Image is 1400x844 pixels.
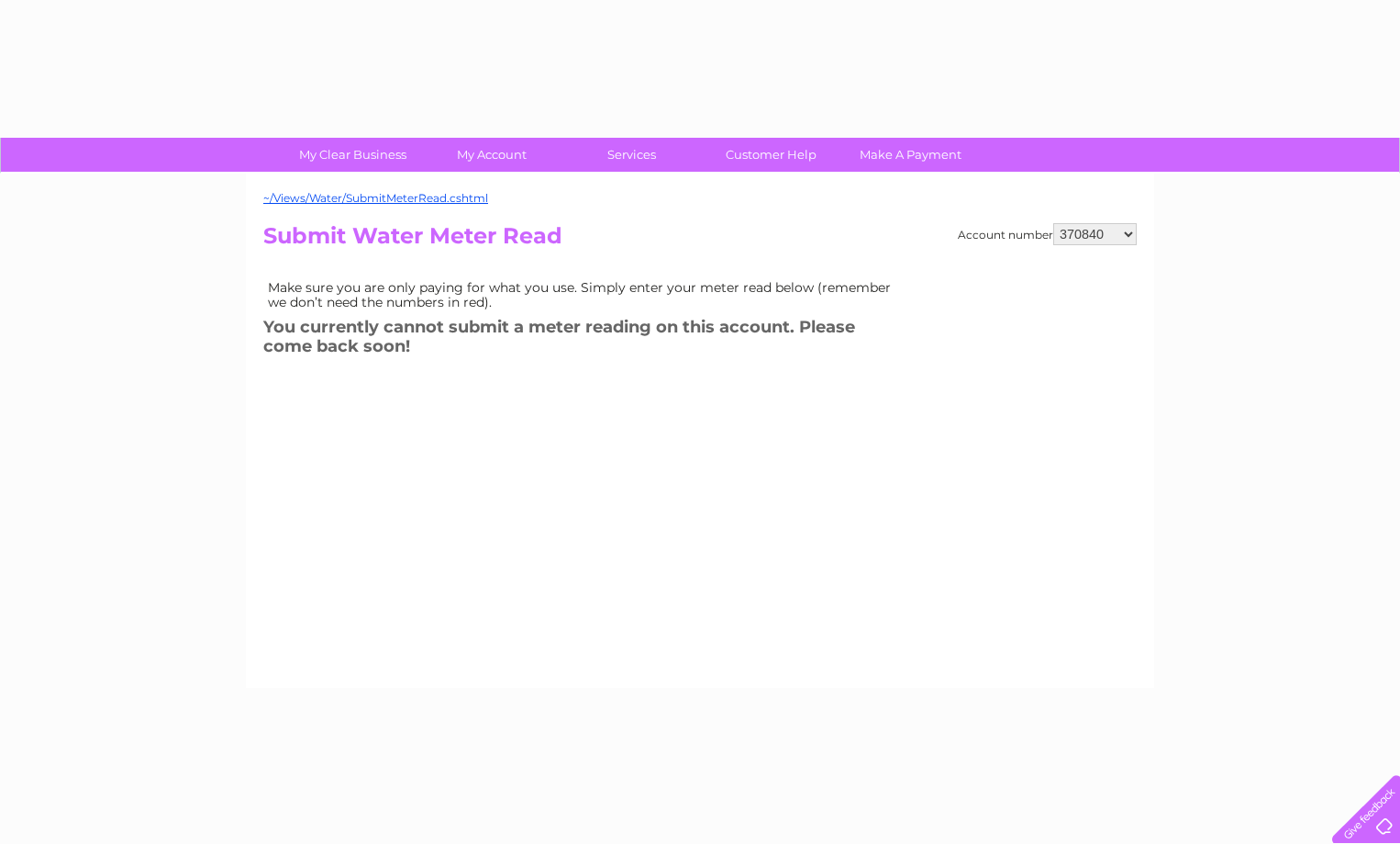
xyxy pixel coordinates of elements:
[695,138,847,172] a: Customer Help
[263,191,488,205] a: ~/Views/Water/SubmitMeterRead.cshtml
[263,314,906,365] h3: You currently cannot submit a meter reading on this account. Please come back soon!
[556,138,707,172] a: Services
[263,276,906,314] td: Make sure you are only paying for what you use. Simply enter your meter read below (remember we d...
[417,138,568,172] a: My Account
[958,223,1137,245] div: Account number
[835,138,986,172] a: Make A Payment
[263,223,1137,258] h2: Submit Water Meter Read
[277,138,428,172] a: My Clear Business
